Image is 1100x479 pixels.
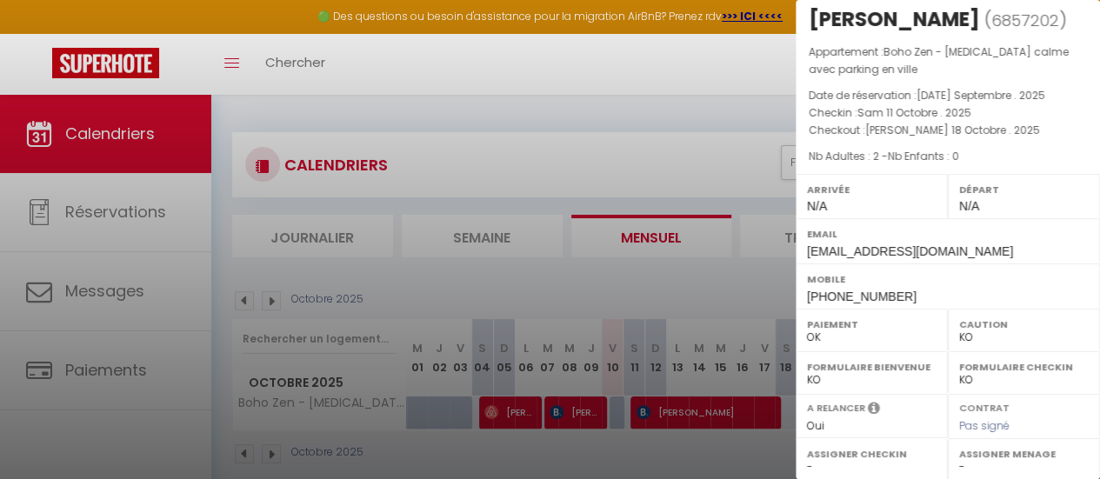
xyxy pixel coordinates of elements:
label: Caution [959,316,1089,333]
p: Appartement : [809,43,1087,78]
span: N/A [807,199,827,213]
span: Pas signé [959,418,1010,433]
span: [PERSON_NAME] 18 Octobre . 2025 [865,123,1040,137]
label: Formulaire Checkin [959,358,1089,376]
span: Sam 11 Octobre . 2025 [857,105,971,120]
label: Email [807,225,1089,243]
label: Formulaire Bienvenue [807,358,937,376]
span: [EMAIL_ADDRESS][DOMAIN_NAME] [807,244,1013,258]
span: 6857202 [991,10,1059,31]
label: Mobile [807,270,1089,288]
div: [PERSON_NAME] [809,5,980,33]
span: Nb Adultes : 2 - [809,149,959,163]
label: A relancer [807,401,865,416]
label: Départ [959,181,1089,198]
p: Checkout : [809,122,1087,139]
p: Date de réservation : [809,87,1087,104]
span: [PHONE_NUMBER] [807,289,917,303]
span: ( ) [984,8,1067,32]
span: Nb Enfants : 0 [888,149,959,163]
label: Assigner Menage [959,445,1089,462]
label: Assigner Checkin [807,445,937,462]
p: Checkin : [809,104,1087,122]
span: [DATE] Septembre . 2025 [917,88,1045,103]
label: Arrivée [807,181,937,198]
span: N/A [959,199,979,213]
label: Paiement [807,316,937,333]
span: Boho Zen - [MEDICAL_DATA] calme avec parking en ville [809,44,1069,77]
label: Contrat [959,401,1010,412]
i: Sélectionner OUI si vous souhaiter envoyer les séquences de messages post-checkout [868,401,880,420]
